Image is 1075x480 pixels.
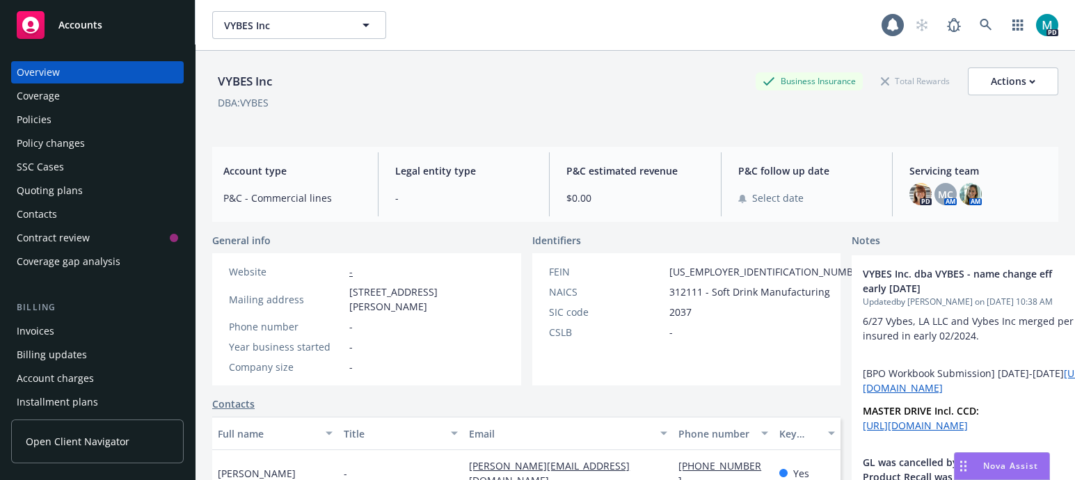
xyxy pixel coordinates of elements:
div: Coverage gap analysis [17,250,120,273]
strong: MASTER DRIVE Incl. CCD: [863,404,979,417]
div: Company size [229,360,344,374]
div: Billing [11,301,184,314]
button: Phone number [673,417,773,450]
span: VYBES Inc [224,18,344,33]
div: Title [344,426,443,441]
button: Full name [212,417,338,450]
span: - [349,360,353,374]
span: P&C estimated revenue [566,163,704,178]
a: Search [972,11,1000,39]
a: Contract review [11,227,184,249]
img: photo [1036,14,1058,36]
a: Policy changes [11,132,184,154]
span: - [349,339,353,354]
div: Invoices [17,320,54,342]
div: Coverage [17,85,60,107]
button: Actions [968,67,1058,95]
span: Select date [752,191,804,205]
a: Contacts [212,397,255,411]
a: Quoting plans [11,179,184,202]
a: Invoices [11,320,184,342]
span: Account type [223,163,361,178]
div: Billing updates [17,344,87,366]
span: [STREET_ADDRESS][PERSON_NAME] [349,285,504,314]
span: - [395,191,533,205]
a: Installment plans [11,391,184,413]
button: Email [463,417,673,450]
span: Accounts [58,19,102,31]
div: Installment plans [17,391,98,413]
a: SSC Cases [11,156,184,178]
span: General info [212,233,271,248]
span: Servicing team [909,163,1047,178]
a: Coverage gap analysis [11,250,184,273]
a: Overview [11,61,184,83]
div: Year business started [229,339,344,354]
div: CSLB [549,325,664,339]
div: VYBES Inc [212,72,278,90]
div: Mailing address [229,292,344,307]
span: Notes [852,233,880,250]
a: Report a Bug [940,11,968,39]
a: [URL][DOMAIN_NAME] [863,419,968,432]
span: 312111 - Soft Drink Manufacturing [669,285,830,299]
img: photo [959,183,982,205]
span: [US_EMPLOYER_IDENTIFICATION_NUMBER] [669,264,868,279]
div: Policies [17,109,51,131]
span: MC [938,187,953,202]
button: Key contact [774,417,841,450]
div: Drag to move [955,453,972,479]
div: Phone number [678,426,752,441]
div: Website [229,264,344,279]
a: Coverage [11,85,184,107]
img: photo [909,183,932,205]
div: Contacts [17,203,57,225]
a: Contacts [11,203,184,225]
span: Legal entity type [395,163,533,178]
span: P&C - Commercial lines [223,191,361,205]
div: Business Insurance [756,72,863,90]
div: Account charges [17,367,94,390]
span: 2037 [669,305,692,319]
div: FEIN [549,264,664,279]
a: Switch app [1004,11,1032,39]
a: Account charges [11,367,184,390]
a: Start snowing [908,11,936,39]
div: Contract review [17,227,90,249]
a: Accounts [11,6,184,45]
div: SIC code [549,305,664,319]
div: Full name [218,426,317,441]
span: Open Client Navigator [26,434,129,449]
div: Key contact [779,426,820,441]
a: Billing updates [11,344,184,366]
div: NAICS [549,285,664,299]
button: Nova Assist [954,452,1050,480]
span: Nova Assist [983,460,1038,472]
button: Title [338,417,464,450]
a: - [349,265,353,278]
a: Policies [11,109,184,131]
span: VYBES Inc. dba VYBES - name change eff early [DATE] [863,266,1069,296]
div: DBA: VYBES [218,95,269,110]
div: Policy changes [17,132,85,154]
div: Actions [991,68,1035,95]
div: Phone number [229,319,344,334]
span: Identifiers [532,233,581,248]
span: $0.00 [566,191,704,205]
div: Quoting plans [17,179,83,202]
span: P&C follow up date [738,163,876,178]
button: VYBES Inc [212,11,386,39]
div: SSC Cases [17,156,64,178]
div: Total Rewards [874,72,957,90]
span: - [669,325,673,339]
span: - [349,319,353,334]
div: Email [469,426,652,441]
div: Overview [17,61,60,83]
